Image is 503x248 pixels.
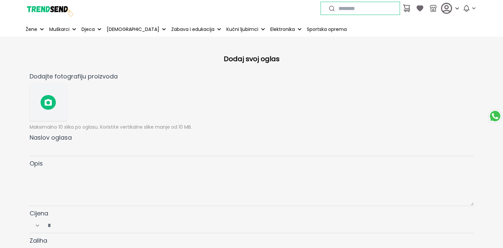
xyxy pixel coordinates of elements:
[30,72,118,80] span: Dodajte fotografiju proizvoda
[170,22,222,37] button: Zabava i edukacija
[171,26,214,33] p: Zabava i edukacija
[35,54,468,64] h2: Dodaj svoj oglas
[49,26,69,33] p: Muškarci
[30,159,43,168] span: Opis
[270,26,295,33] p: Elektronika
[24,22,45,37] button: Žene
[306,22,348,37] a: Sportska oprema
[81,26,95,33] p: Djeca
[107,26,159,33] p: [DEMOGRAPHIC_DATA]
[30,142,474,156] input: Naslov oglasa
[105,22,167,37] button: [DEMOGRAPHIC_DATA]
[44,218,473,233] input: Cijena
[26,26,37,33] p: Žene
[30,124,474,130] p: Maksimalno 10 slika po oglasu. Koristite vertikalne slike manje od 10 MB.
[30,209,48,217] span: Cijena
[30,221,44,230] select: Cijena
[30,133,72,142] span: Naslov oglasa
[30,236,47,245] span: Zaliha
[269,22,303,37] button: Elektronika
[48,22,77,37] button: Muškarci
[226,26,258,33] p: Kućni ljubimci
[80,22,103,37] button: Djeca
[225,22,266,37] button: Kućni ljubimci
